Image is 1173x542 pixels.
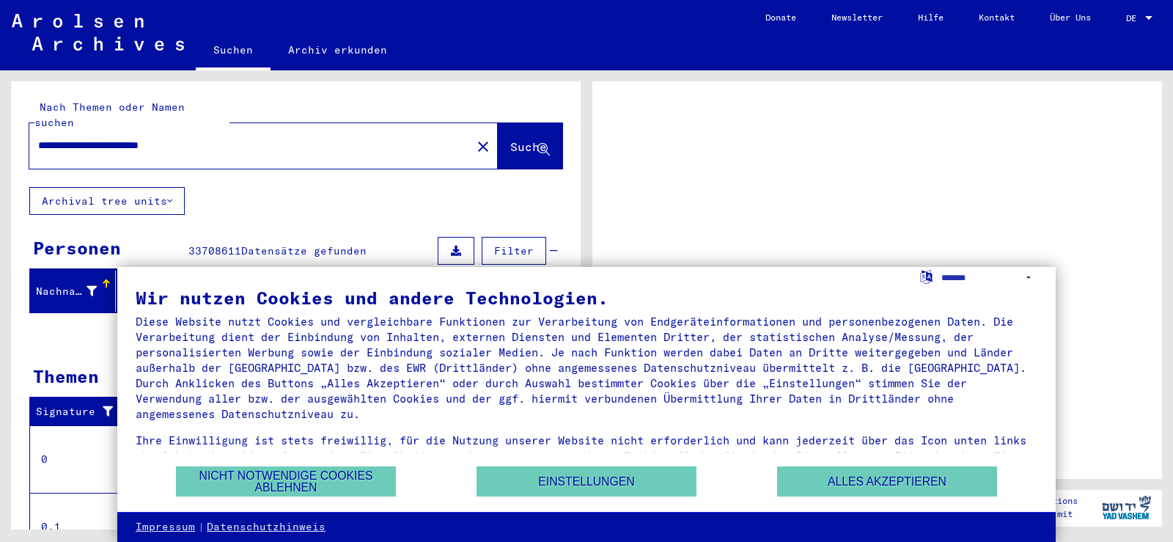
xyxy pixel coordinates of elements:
[271,32,405,67] a: Archiv erkunden
[36,284,97,299] div: Nachname
[498,123,562,169] button: Suche
[33,363,99,389] div: Themen
[136,433,1037,479] div: Ihre Einwilligung ist stets freiwillig, für die Nutzung unserer Website nicht erforderlich und ka...
[941,267,1037,288] select: Sprache auswählen
[136,520,195,535] a: Impressum
[468,131,498,161] button: Clear
[482,237,546,265] button: Filter
[34,100,185,129] mat-label: Nach Themen oder Namen suchen
[196,32,271,70] a: Suchen
[207,520,326,535] a: Datenschutzhinweis
[12,14,184,51] img: Arolsen_neg.svg
[777,466,997,497] button: Alles akzeptieren
[241,244,367,257] span: Datensätze gefunden
[1099,489,1154,526] img: yv_logo.png
[36,404,119,420] div: Signature
[1126,13,1142,23] span: DE
[136,289,1037,307] div: Wir nutzen Cookies und andere Technologien.
[477,466,696,497] button: Einstellungen
[30,271,116,312] mat-header-cell: Nachname
[176,466,396,497] button: Nicht notwendige Cookies ablehnen
[188,244,241,257] span: 33708611
[919,269,934,283] label: Sprache auswählen
[494,244,534,257] span: Filter
[33,235,121,261] div: Personen
[510,139,547,154] span: Suche
[116,271,202,312] mat-header-cell: Vorname
[29,187,185,215] button: Archival tree units
[36,400,134,424] div: Signature
[474,138,492,155] mat-icon: close
[136,314,1037,422] div: Diese Website nutzt Cookies und vergleichbare Funktionen zur Verarbeitung von Endgeräteinformatio...
[30,425,131,493] td: 0
[36,279,115,303] div: Nachname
